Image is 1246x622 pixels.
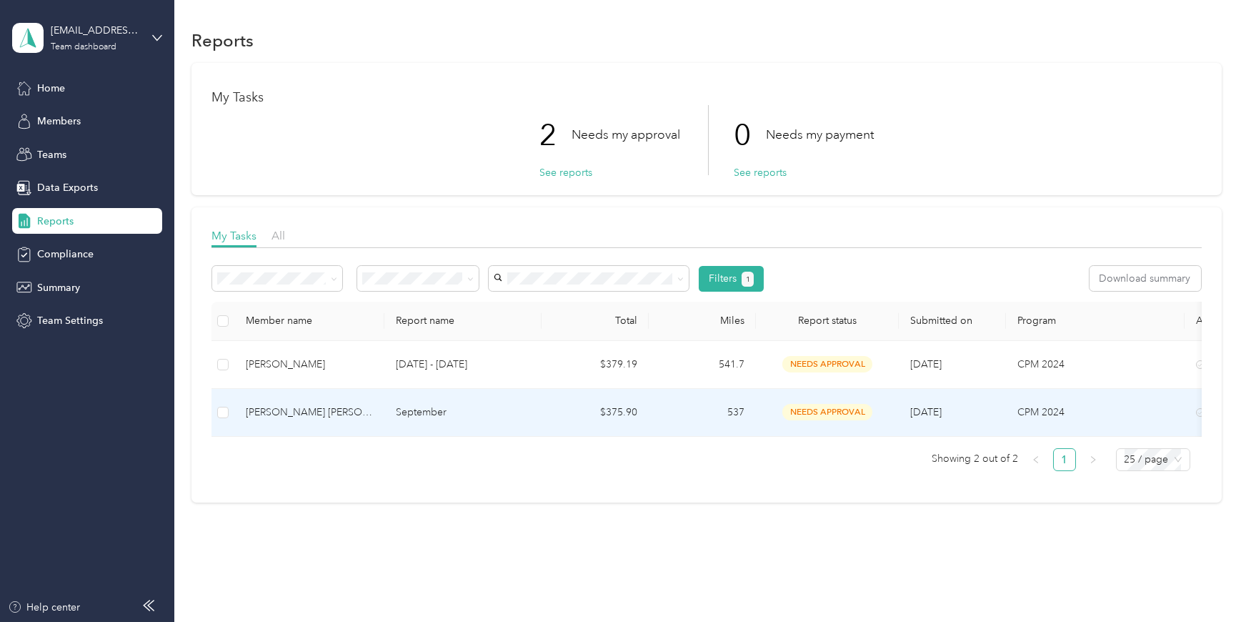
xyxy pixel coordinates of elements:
th: Program [1006,302,1185,341]
span: Team Settings [37,313,103,328]
button: left [1025,448,1047,471]
li: Previous Page [1025,448,1047,471]
h1: Reports [191,33,254,48]
td: 541.7 [649,341,756,389]
li: Next Page [1082,448,1105,471]
button: See reports [734,165,787,180]
span: Compliance [37,247,94,262]
span: 25 / page [1125,449,1182,470]
span: needs approval [782,404,872,420]
p: 0 [734,105,766,165]
span: [DATE] [910,406,942,418]
th: Report name [384,302,542,341]
h1: My Tasks [211,90,1201,105]
div: Total [553,315,637,327]
span: [DATE] [910,358,942,370]
p: September [396,405,530,420]
span: Members [37,114,81,129]
span: Home [37,81,65,96]
li: 1 [1053,448,1076,471]
div: [EMAIL_ADDRESS][DOMAIN_NAME] [51,23,140,38]
span: Data Exports [37,180,98,195]
p: 2 [539,105,572,165]
p: [DATE] - [DATE] [396,357,530,372]
span: needs approval [782,356,872,372]
p: Needs my approval [572,126,680,144]
button: Filters1 [699,266,764,292]
div: [PERSON_NAME] [246,357,373,372]
td: $379.19 [542,341,649,389]
div: Miles [660,315,744,327]
button: 1 [742,272,754,287]
td: $375.90 [542,389,649,437]
th: Submitted on [899,302,1006,341]
span: Reports [37,214,74,229]
button: right [1082,448,1105,471]
th: Member name [234,302,384,341]
td: 537 [649,389,756,437]
iframe: Everlance-gr Chat Button Frame [1166,542,1246,622]
span: right [1089,455,1097,464]
div: Page Size [1116,448,1190,471]
div: [PERSON_NAME] [PERSON_NAME] [246,405,373,420]
button: Help center [8,600,81,615]
td: CPM 2024 [1006,389,1185,437]
p: CPM 2024 [1017,357,1173,372]
span: 1 [746,273,750,286]
p: CPM 2024 [1017,405,1173,420]
button: Download summary [1090,266,1201,291]
span: left [1032,455,1040,464]
button: See reports [539,165,592,180]
div: Team dashboard [51,43,116,51]
span: Summary [37,280,80,295]
td: CPM 2024 [1006,341,1185,389]
span: My Tasks [211,229,256,242]
p: Needs my payment [766,126,874,144]
a: 1 [1054,449,1075,470]
span: Report status [767,315,887,327]
span: All [271,229,285,242]
span: Showing 2 out of 2 [932,448,1019,470]
span: Teams [37,147,66,162]
div: Member name [246,315,373,327]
